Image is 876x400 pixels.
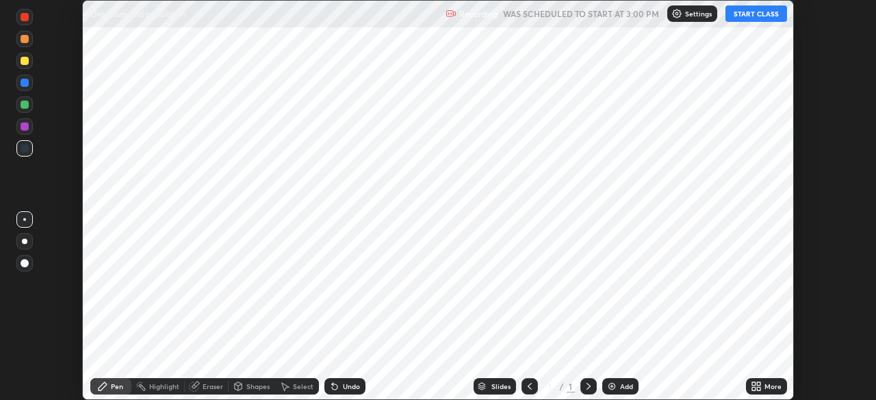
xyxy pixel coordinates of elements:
div: Undo [343,383,360,390]
div: Select [293,383,313,390]
div: Highlight [149,383,179,390]
div: Pen [111,383,123,390]
img: add-slide-button [606,381,617,392]
img: recording.375f2c34.svg [446,8,456,19]
div: Slides [491,383,511,390]
div: More [764,383,782,390]
div: Eraser [203,383,223,390]
h5: WAS SCHEDULED TO START AT 3:00 PM [503,8,659,20]
div: / [560,382,564,390]
p: Recording [459,9,498,19]
p: Settings [685,10,712,17]
div: Shapes [246,383,270,390]
button: START CLASS [725,5,787,22]
img: class-settings-icons [671,8,682,19]
div: 1 [543,382,557,390]
div: 1 [567,380,575,392]
p: Organism and population [90,8,186,19]
div: Add [620,383,633,390]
